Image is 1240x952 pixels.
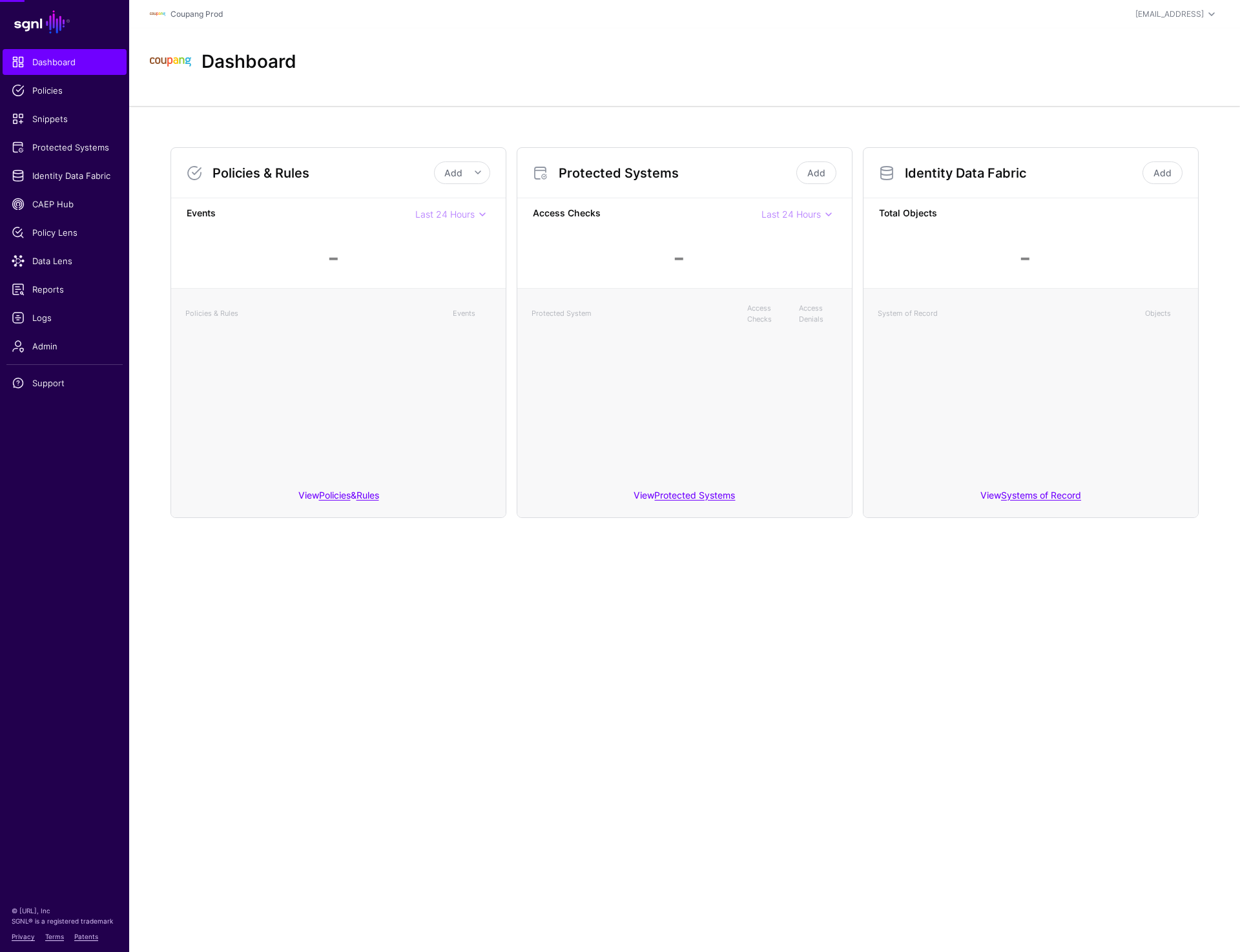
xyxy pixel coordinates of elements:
span: Snippets [12,112,118,125]
span: Protected Systems [12,141,118,154]
span: Policy Lens [12,226,118,239]
p: © [URL], Inc [12,905,118,916]
a: CAEP Hub [3,191,127,217]
span: Logs [12,311,118,324]
a: Admin [3,333,127,359]
a: SGNL [8,8,121,36]
span: Reports [12,283,118,296]
span: Admin [12,340,118,353]
a: Terms [45,933,64,940]
a: Policy Lens [3,220,127,245]
span: CAEP Hub [12,198,118,211]
a: Identity Data Fabric [3,163,127,189]
span: Identity Data Fabric [12,169,118,182]
span: Support [12,377,118,389]
p: SGNL® is a registered trademark [12,916,118,926]
a: Data Lens [3,248,127,274]
a: Patents [74,933,98,940]
a: Dashboard [3,49,127,75]
a: Snippets [3,106,127,132]
a: Reports [3,276,127,302]
span: Policies [12,84,118,97]
a: Protected Systems [3,134,127,160]
a: Privacy [12,933,35,940]
span: Dashboard [12,56,118,68]
a: Logs [3,305,127,331]
span: Data Lens [12,254,118,267]
a: Policies [3,78,127,103]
